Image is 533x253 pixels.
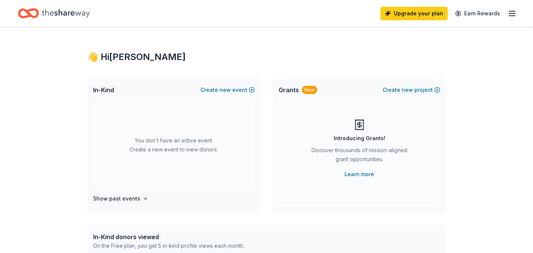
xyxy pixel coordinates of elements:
[93,194,140,203] h4: Show past events
[309,146,410,167] div: Discover thousands of mission-aligned grant opportunities.
[93,85,114,94] span: In-Kind
[383,85,440,94] button: Createnewproject
[380,7,448,20] a: Upgrade your plan
[87,51,446,63] div: 👋 Hi [PERSON_NAME]
[334,134,385,143] div: Introducing Grants!
[93,194,148,203] button: Show past events
[93,232,244,241] div: In-Kind donors viewed
[93,102,255,188] div: You don't have an active event. Create a new event to view donors.
[451,7,505,20] a: Earn Rewards
[279,85,299,94] span: Grants
[402,85,413,94] span: new
[302,86,317,94] div: New
[220,85,231,94] span: new
[93,241,244,250] div: On the Free plan, you get 5 in-kind profile views each month.
[18,4,90,22] a: Home
[344,170,374,179] a: Learn more
[200,85,255,94] button: Createnewevent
